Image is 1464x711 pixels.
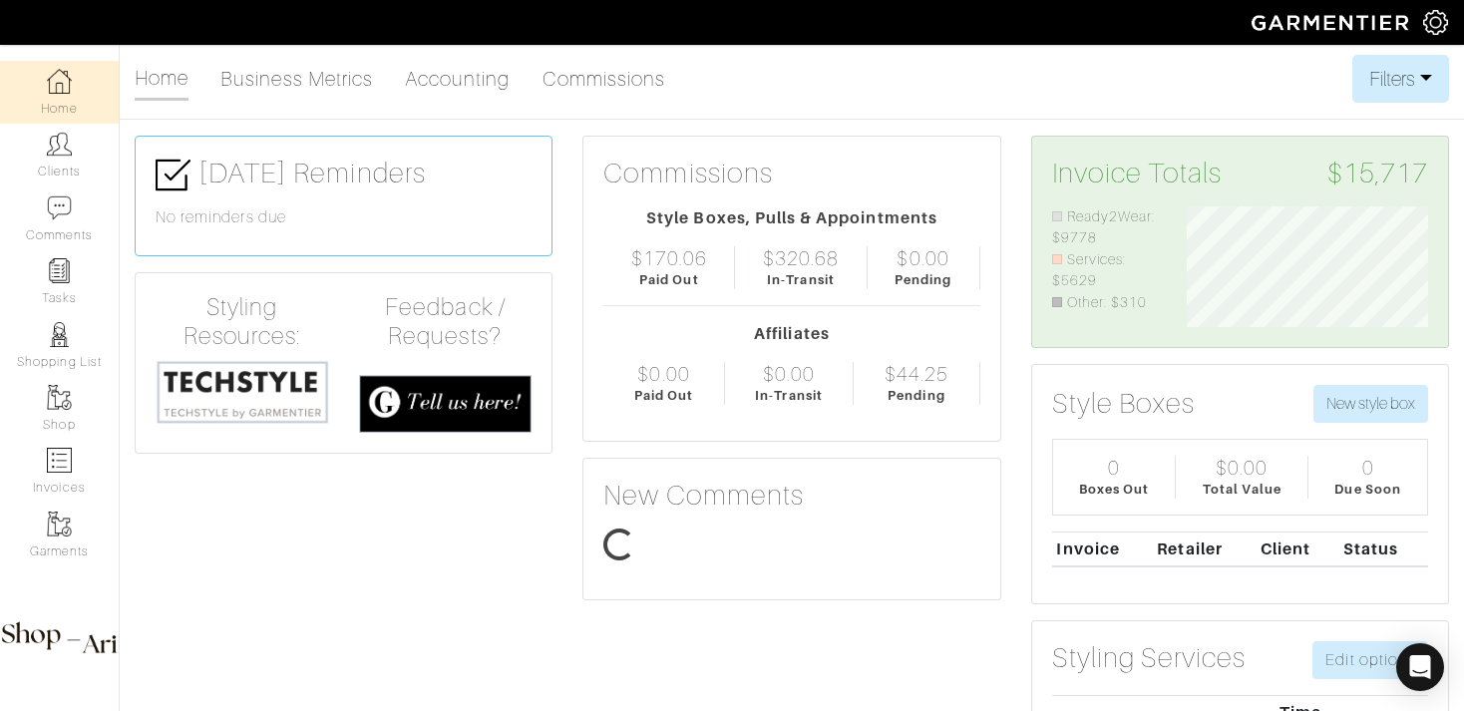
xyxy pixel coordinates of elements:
div: Pending [888,386,944,405]
li: Ready2Wear: $9778 [1052,206,1158,249]
a: Commissions [543,59,666,99]
div: $0.00 [897,246,948,270]
h4: Styling Resources: [156,293,329,351]
th: Client [1256,532,1338,566]
div: $0.00 [1216,456,1268,480]
th: Invoice [1052,532,1153,566]
div: Paid Out [634,386,693,405]
div: $0.00 [637,362,689,386]
button: Filters [1352,55,1449,103]
h3: Commissions [603,157,773,190]
div: 0 [1108,456,1120,480]
div: $0.00 [763,362,815,386]
button: New style box [1313,385,1428,423]
h3: Styling Services [1052,641,1247,675]
a: Business Metrics [220,59,373,99]
li: Services: $5629 [1052,249,1158,292]
h6: No reminders due [156,208,532,227]
h4: Feedback / Requests? [359,293,533,351]
a: Edit options [1312,641,1428,679]
img: garments-icon-b7da505a4dc4fd61783c78ac3ca0ef83fa9d6f193b1c9dc38574b1d14d53ca28.png [47,385,72,410]
div: Pending [895,270,951,289]
th: Retailer [1153,532,1257,566]
div: Due Soon [1334,480,1400,499]
img: techstyle-93310999766a10050dc78ceb7f971a75838126fd19372ce40ba20cdf6a89b94b.png [156,359,329,425]
img: garmentier-logo-header-white-b43fb05a5012e4ada735d5af1a66efaba907eab6374d6393d1fbf88cb4ef424d.png [1242,5,1423,40]
h3: Style Boxes [1052,387,1196,421]
div: $170.06 [631,246,707,270]
div: Affiliates [603,322,979,346]
img: comment-icon-a0a6a9ef722e966f86d9cbdc48e553b5cf19dbc54f86b18d962a5391bc8f6eb6.png [47,195,72,220]
div: $320.68 [763,246,839,270]
img: orders-icon-0abe47150d42831381b5fb84f609e132dff9fe21cb692f30cb5eec754e2cba89.png [47,448,72,473]
div: Paid Out [639,270,698,289]
div: Open Intercom Messenger [1396,643,1444,691]
div: 0 [1362,456,1374,480]
div: In-Transit [755,386,823,405]
th: Status [1338,532,1428,566]
div: Total Value [1203,480,1282,499]
img: feedback_requests-3821251ac2bd56c73c230f3229a5b25d6eb027adea667894f41107c140538ee0.png [359,375,533,433]
img: garments-icon-b7da505a4dc4fd61783c78ac3ca0ef83fa9d6f193b1c9dc38574b1d14d53ca28.png [47,512,72,536]
h3: New Comments [603,479,979,513]
span: $15,717 [1327,157,1428,190]
h3: [DATE] Reminders [156,157,532,192]
img: check-box-icon-36a4915ff3ba2bd8f6e4f29bc755bb66becd62c870f447fc0dd1365fcfddab58.png [156,158,190,192]
img: gear-icon-white-bd11855cb880d31180b6d7d6211b90ccbf57a29d726f0c71d8c61bd08dd39cc2.png [1423,10,1448,35]
a: Home [135,58,188,101]
div: Style Boxes, Pulls & Appointments [603,206,979,230]
div: Boxes Out [1079,480,1149,499]
div: $44.25 [885,362,948,386]
img: stylists-icon-eb353228a002819b7ec25b43dbf5f0378dd9e0616d9560372ff212230b889e62.png [47,322,72,347]
div: In-Transit [767,270,835,289]
img: reminder-icon-8004d30b9f0a5d33ae49ab947aed9ed385cf756f9e5892f1edd6e32f2345188e.png [47,258,72,283]
img: dashboard-icon-dbcd8f5a0b271acd01030246c82b418ddd0df26cd7fceb0bd07c9910d44c42f6.png [47,69,72,94]
img: clients-icon-6bae9207a08558b7cb47a8932f037763ab4055f8c8b6bfacd5dc20c3e0201464.png [47,132,72,157]
h3: Invoice Totals [1052,157,1428,190]
li: Other: $310 [1052,292,1158,314]
a: Accounting [405,59,511,99]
